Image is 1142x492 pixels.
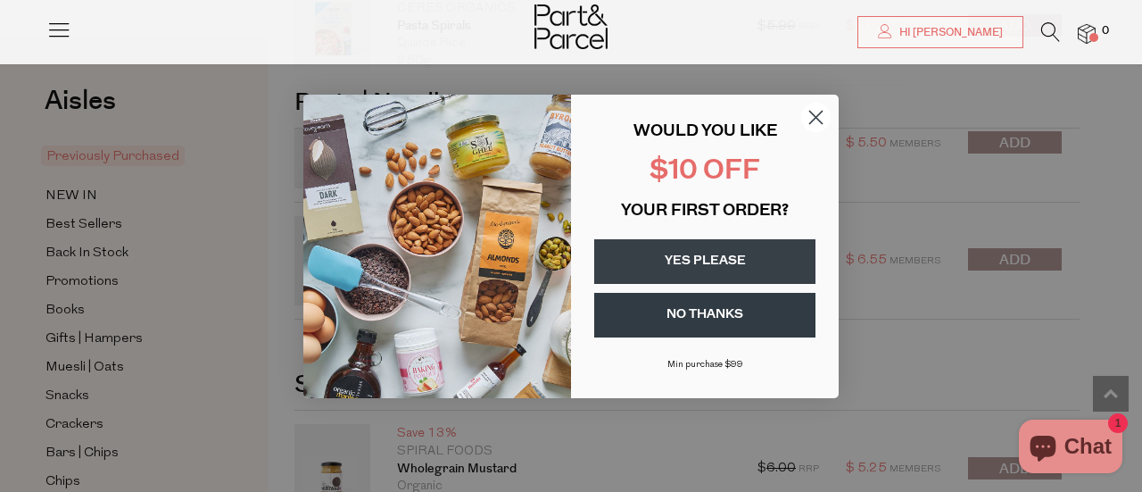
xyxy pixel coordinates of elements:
[621,204,789,220] span: YOUR FIRST ORDER?
[895,25,1003,40] span: Hi [PERSON_NAME]
[650,158,760,186] span: $10 OFF
[1078,24,1096,43] a: 0
[800,102,832,133] button: Close dialog
[303,95,571,398] img: 43fba0fb-7538-40bc-babb-ffb1a4d097bc.jpeg
[667,360,743,370] span: Min purchase $99
[594,293,815,338] button: NO THANKS
[857,16,1023,48] a: Hi [PERSON_NAME]
[633,124,777,140] span: WOULD YOU LIKE
[594,239,815,284] button: YES PLEASE
[534,4,608,49] img: Part&Parcel
[1097,23,1113,39] span: 0
[1014,420,1128,478] inbox-online-store-chat: Shopify online store chat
